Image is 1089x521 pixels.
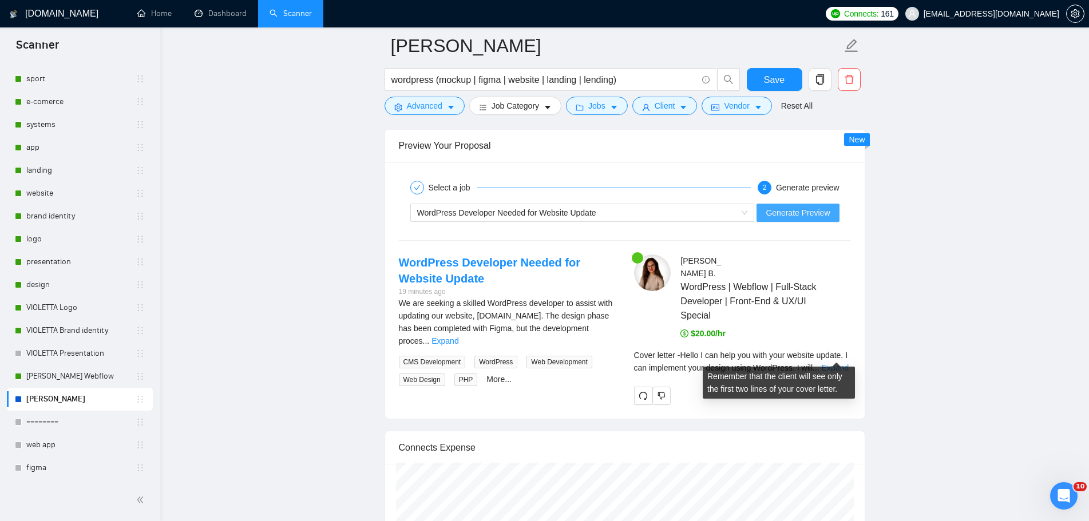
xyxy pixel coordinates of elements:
a: logo [26,228,136,250]
a: VIOLETTA Logo [26,296,136,319]
span: idcard [711,103,719,112]
span: caret-down [610,103,618,112]
a: setting [1066,9,1084,18]
a: brand identity [26,205,136,228]
li: systems [7,113,153,136]
span: [PERSON_NAME] B . [680,256,721,278]
span: Client [655,100,675,112]
span: holder [136,212,145,221]
span: ... [423,336,430,345]
span: 161 [881,7,893,20]
span: Job Category [492,100,539,112]
button: Generate Preview [757,204,839,222]
button: setting [1066,5,1084,23]
a: VIOLETTA Brand identity [26,319,136,342]
div: Закрыть [197,18,217,39]
div: Preview Your Proposal [399,129,851,162]
li: VIOLETTA Logo [7,296,153,319]
div: Недавние сообщенияProfile image for DimaДоброго дня! Ми перевірили роботу системи та бачимо, що п... [11,154,217,214]
span: holder [136,463,145,472]
button: idcardVendorcaret-down [702,97,771,115]
a: [PERSON_NAME] [26,388,136,411]
span: Помощь [173,385,208,393]
button: folderJobscaret-down [566,97,628,115]
span: holder [136,280,145,289]
span: Connects: [844,7,878,20]
img: Profile image for Dima [23,181,46,204]
img: logo [10,5,18,23]
div: Connects Expense [399,431,851,464]
input: Search Freelance Jobs... [391,73,697,87]
span: check [414,184,421,191]
div: ✅ How To: Connect your agency to [DOMAIN_NAME] [17,313,212,347]
a: app [26,136,136,159]
span: holder [136,97,145,106]
div: We are seeking a skilled WordPress developer to assist with updating our website, Parkline.ee. Th... [399,297,616,347]
span: WordPress | Webflow | Full-Stack Developer | Front-End & UX/UI Special [680,280,817,323]
li: ======== [7,411,153,433]
span: user [908,10,916,18]
li: brand identity [7,205,153,228]
div: • 1 нед. назад [74,192,132,204]
img: Profile image for Valeriia [144,18,167,41]
li: VIOLETTA Presentation [7,342,153,365]
li: sport [7,67,153,90]
a: WordPress Developer Needed for Website Update [399,256,581,285]
span: setting [394,103,402,112]
li: figma [7,456,153,479]
span: copy [809,74,831,85]
div: Отправить сообщениеОбычно мы отвечаем в течение менее минуты [11,220,217,275]
div: Profile image for DimaДоброго дня! Ми перевірили роботу системи та бачимо, що поки з відправками ... [12,171,217,213]
button: Помощь [153,357,229,403]
span: caret-down [544,103,552,112]
li: presentation [7,250,153,273]
div: Недавние сообщения [23,164,205,176]
a: design [26,273,136,296]
span: holder [136,257,145,267]
button: delete [838,68,861,91]
li: web app [7,433,153,456]
a: homeHome [137,9,172,18]
span: info-circle [702,76,710,83]
button: Поиск по статьям [17,286,212,309]
span: Доброго дня! Ми перевірили роботу системи та бачимо, що поки з відправками все добре, як і було з... [51,181,865,190]
button: copy [809,68,831,91]
span: holder [136,440,145,450]
a: searchScanner [270,9,312,18]
span: $20.00/hr [680,329,726,338]
li: website [7,182,153,205]
span: caret-down [754,103,762,112]
span: holder [136,143,145,152]
div: Remember that the client will see only the first two lines of your cover letter. [703,367,855,399]
a: dashboardDashboard [195,9,247,18]
span: WordPress Developer Needed for Website Update [417,208,596,217]
span: holder [136,349,145,358]
span: Web Design [399,373,445,386]
img: c1HuregZBlVJPzJhAGb0lWPBfs51HOQe8r_ZBNMIvSqI_842_OtioNjABHVTm0TU6n [634,254,671,291]
span: Generate Preview [766,206,830,219]
div: Remember that the client will see only the first two lines of your cover letter. [634,349,851,374]
li: app [7,136,153,159]
span: 2 [763,184,767,192]
span: holder [136,417,145,427]
button: settingAdvancedcaret-down [385,97,465,115]
span: folder [576,103,584,112]
span: edit [844,38,859,53]
span: caret-down [679,103,687,112]
span: dislike [658,391,666,400]
li: VIOLETTA Brand identity [7,319,153,342]
span: dollar [680,329,688,337]
button: dislike [652,387,671,405]
span: holder [136,120,145,129]
li: e-comerce [7,90,153,113]
a: presentation [26,250,136,273]
a: e-comerce [26,90,136,113]
span: holder [136,395,145,404]
button: Save [747,68,802,91]
div: Dima [51,192,72,204]
a: More... [486,375,512,384]
li: ANNA Webflow [7,365,153,388]
span: Чат [107,385,122,393]
li: ANNA WordPress [7,388,153,411]
span: bars [479,103,487,112]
